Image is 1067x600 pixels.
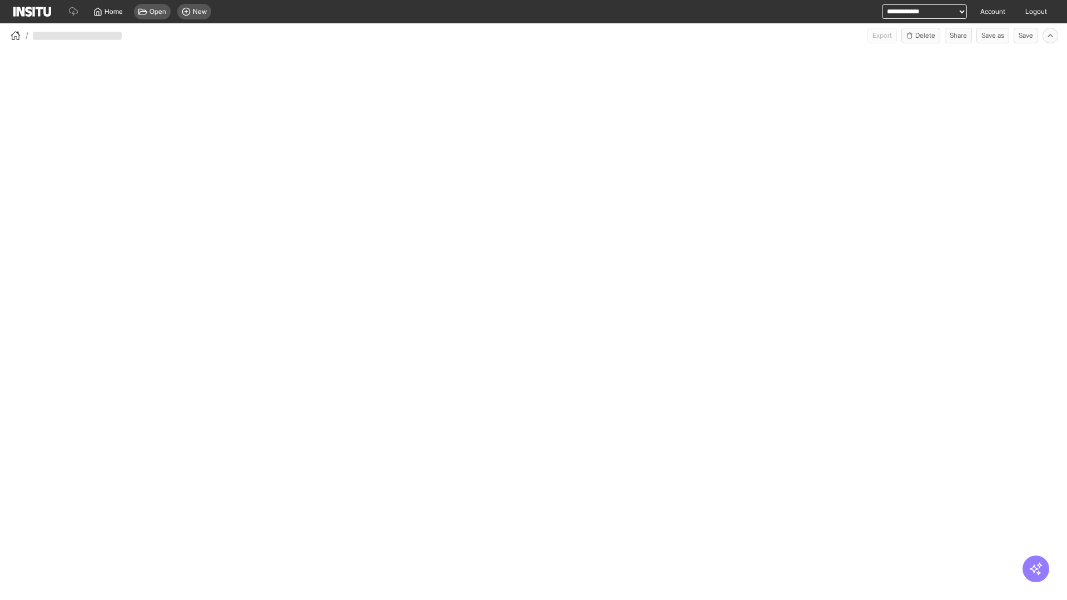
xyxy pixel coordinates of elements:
[901,28,940,43] button: Delete
[193,7,207,16] span: New
[867,28,897,43] span: Can currently only export from Insights reports.
[945,28,972,43] button: Share
[867,28,897,43] button: Export
[1014,28,1038,43] button: Save
[976,28,1009,43] button: Save as
[104,7,123,16] span: Home
[9,29,28,42] button: /
[149,7,166,16] span: Open
[26,30,28,41] span: /
[13,7,51,17] img: Logo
